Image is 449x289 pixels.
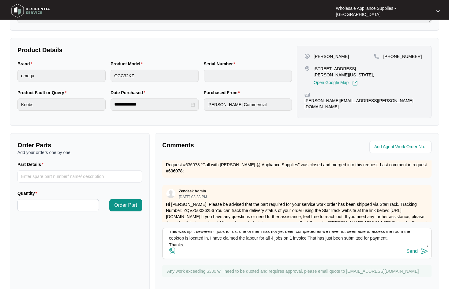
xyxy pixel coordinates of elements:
img: send-icon.svg [421,248,428,255]
textarea: Hi Team, This was split between 4 jobs for us. one of them has not yet been completed as we have ... [166,231,428,247]
p: [DATE] 03:33 PM [179,195,207,199]
p: Add your orders one by one [17,149,142,156]
input: Product Model [111,70,199,82]
img: user-pin [304,53,310,59]
p: [PERSON_NAME] [314,53,349,60]
img: map-pin [304,66,310,71]
p: Product Details [17,46,292,54]
label: Product Model [111,61,145,67]
p: Zendesk Admin [179,189,206,194]
img: dropdown arrow [436,10,440,13]
button: Send [406,247,428,256]
label: Part Details [17,161,46,168]
p: Wholesale Appliance Supplies - [GEOGRAPHIC_DATA] [336,5,431,17]
p: Order Parts [17,141,142,149]
img: map-pin [374,53,379,59]
label: Serial Number [204,61,237,67]
input: Serial Number [204,70,292,82]
label: Quantity [17,190,40,196]
p: Comments [162,141,293,149]
p: [STREET_ADDRESS][PERSON_NAME][US_STATE], [314,66,374,78]
label: Date Purchased [111,90,148,96]
img: file-attachment-doc.svg [169,247,176,255]
input: Part Details [17,170,142,183]
img: Link-External [352,80,358,86]
img: user.svg [166,189,175,198]
label: Product Fault or Query [17,90,69,96]
img: map-pin [304,92,310,98]
label: Brand [17,61,35,67]
p: [PERSON_NAME][EMAIL_ADDRESS][PERSON_NAME][DOMAIN_NAME] [304,98,424,110]
img: residentia service logo [9,2,52,20]
input: Quantity [18,199,99,211]
p: Any work exceeding $300 will need to be quoted and requires approval, please email quote to [EMAI... [167,268,428,274]
span: Order Part [114,202,137,209]
div: Send [406,249,418,254]
input: Product Fault or Query [17,98,106,111]
input: Date Purchased [114,101,190,108]
a: Open Google Map [314,80,358,86]
input: Brand [17,70,106,82]
p: Hi [PERSON_NAME], Please be advised that the part required for your service work order has been s... [166,201,428,232]
input: Purchased From [204,98,292,111]
button: Order Part [109,199,142,211]
input: Add Agent Work Order No. [374,143,428,151]
p: Request #636078 "Call with [PERSON_NAME] @ Appliance Supplies" was closed and merged into this re... [166,162,428,174]
p: [PHONE_NUMBER] [383,53,422,60]
label: Purchased From [204,90,242,96]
